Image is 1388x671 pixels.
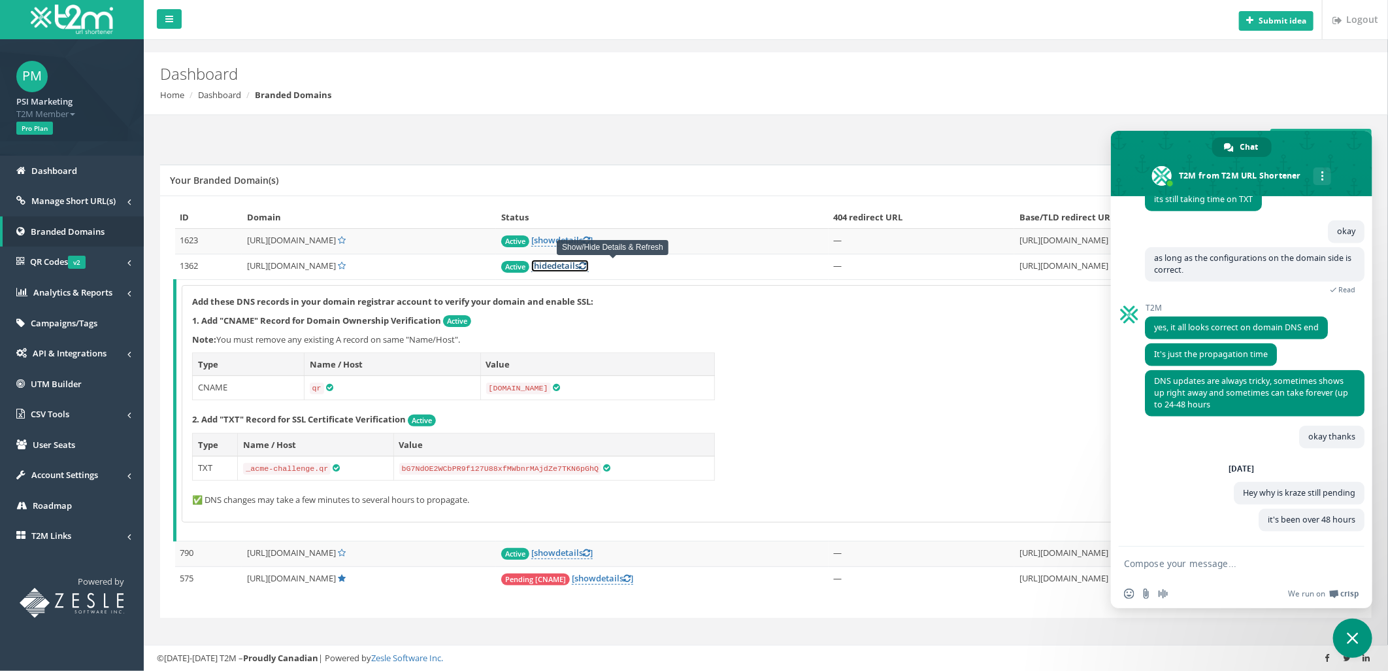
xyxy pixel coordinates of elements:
[255,89,331,101] strong: Branded Domains
[33,286,112,298] span: Analytics & Reports
[557,240,669,255] div: Show/Hide Details & Refresh
[1154,322,1319,333] span: yes, it all looks correct on domain DNS end
[160,89,184,101] a: Home
[31,378,82,390] span: UTM Builder
[480,353,714,376] th: Value
[1229,465,1255,473] div: [DATE]
[1124,558,1330,570] textarea: Compose your message...
[175,254,242,280] td: 1362
[1243,487,1355,498] span: Hey why is kraze still pending
[1154,349,1268,360] span: It's just the propagation time
[371,652,443,664] a: Zesle Software Inc.
[1014,542,1261,567] td: [URL][DOMAIN_NAME]
[496,206,828,229] th: Status
[247,572,336,584] span: [URL][DOMAIN_NAME]
[16,108,127,120] span: T2M Member
[193,456,238,481] td: TXT
[829,542,1014,567] td: —
[310,383,324,394] code: qr
[572,572,633,585] a: [showdetails]
[243,463,331,475] code: _acme-challenge.qr
[157,652,1375,664] div: ©[DATE]-[DATE] T2M – | Powered by
[193,376,305,400] td: CNAME
[33,500,72,511] span: Roadmap
[160,65,1166,82] h2: Dashboard
[393,433,714,456] th: Value
[1154,375,1348,410] span: DNS updates are always tricky, sometimes shows up right away and sometimes can take forever (up t...
[68,256,86,269] span: v2
[1014,206,1261,229] th: Base/TLD redirect URL
[534,260,552,271] span: hide
[338,572,346,584] a: Default
[238,433,393,456] th: Name / Host
[175,567,242,593] td: 575
[1158,589,1168,599] span: Audio message
[31,5,113,34] img: T2M
[531,260,589,272] a: [hidedetails]
[31,408,69,420] span: CSV Tools
[338,547,346,559] a: Set Default
[30,256,86,267] span: QR Codes
[443,315,471,327] span: Active
[16,92,127,120] a: PSI Marketing T2M Member
[829,254,1014,280] td: —
[304,353,480,376] th: Name / Host
[1014,254,1261,280] td: [URL][DOMAIN_NAME]
[1014,229,1261,254] td: [URL][DOMAIN_NAME]
[1288,589,1359,599] a: We run onCrisp
[1124,589,1134,599] span: Insert an emoji
[192,413,406,425] strong: 2. Add "TXT" Record for SSL Certificate Verification
[1268,514,1355,525] span: it's been over 48 hours
[1338,285,1355,294] span: Read
[1154,194,1253,205] span: its still taking time on TXT
[408,415,436,426] span: Active
[531,547,593,559] a: [showdetails]
[33,439,75,451] span: User Seats
[193,353,305,376] th: Type
[1212,137,1272,157] div: Chat
[1337,226,1355,237] span: okay
[175,229,242,254] td: 1623
[829,229,1014,254] td: —
[247,234,336,246] span: [URL][DOMAIN_NAME]
[338,260,346,271] a: Set Default
[534,234,555,246] span: show
[501,548,529,560] span: Active
[1270,129,1372,151] a: Add New Domain
[501,235,529,247] span: Active
[31,469,98,481] span: Account Settings
[170,175,278,185] h5: Your Branded Domain(s)
[192,334,216,345] b: Note:
[1145,303,1328,313] span: T2M
[192,494,1343,506] p: ✅ DNS changes may take a few minutes to several hours to propagate.
[242,206,496,229] th: Domain
[1239,11,1314,31] button: Submit idea
[486,383,551,394] code: [DOMAIN_NAME]
[175,206,242,229] th: ID
[192,296,593,307] strong: Add these DNS records in your domain registrar account to verify your domain and enable SSL:
[1288,589,1325,599] span: We run on
[1259,15,1306,26] b: Submit idea
[192,315,441,326] strong: 1. Add "CNAME" Record for Domain Ownership Verification
[1240,137,1259,157] span: Chat
[1340,589,1359,599] span: Crisp
[247,547,336,559] span: [URL][DOMAIN_NAME]
[78,576,124,587] span: Powered by
[16,95,73,107] strong: PSI Marketing
[192,334,1343,346] p: You must remove any existing A record on same "Name/Host".
[247,260,336,271] span: [URL][DOMAIN_NAME]
[501,261,529,273] span: Active
[1333,619,1372,658] div: Close chat
[1308,431,1355,442] span: okay thanks
[338,234,346,246] a: Set Default
[501,574,570,585] span: Pending [CNAME]
[829,206,1014,229] th: 404 redirect URL
[31,195,116,207] span: Manage Short URL(s)
[20,588,124,618] img: T2M URL Shortener powered by Zesle Software Inc.
[1154,252,1351,275] span: as long as the configurations on the domain side is correct.
[243,652,318,664] strong: Proudly Canadian
[16,61,48,92] span: PM
[829,567,1014,593] td: —
[1314,167,1331,185] div: More channels
[31,530,71,542] span: T2M Links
